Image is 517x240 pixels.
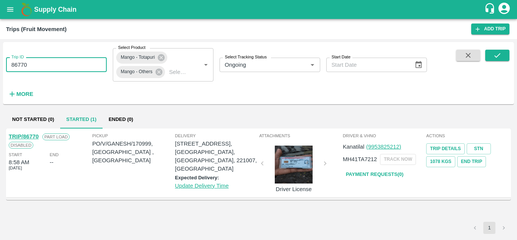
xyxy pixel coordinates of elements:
button: open drawer [2,1,19,18]
p: MH41TA7212 [343,155,377,163]
p: [STREET_ADDRESS], [GEOGRAPHIC_DATA], [GEOGRAPHIC_DATA], 221007, [GEOGRAPHIC_DATA] [175,140,258,173]
button: page 1 [483,222,495,234]
div: Trips (Fruit Movement) [6,24,67,34]
input: Start Date [326,58,409,72]
div: Mango - Others [116,66,165,78]
a: Payment Requests(0) [343,168,406,181]
span: Actions [426,132,508,139]
input: Select Tracking Status [222,60,296,70]
a: TRIP/86770 [9,133,39,140]
p: Driver License [265,185,322,193]
div: 8:58 AM [9,158,29,166]
span: Part Load [42,133,70,140]
span: End [50,151,59,158]
b: Supply Chain [34,6,76,13]
nav: pagination navigation [468,222,511,234]
input: Select Product [166,67,189,77]
span: Attachments [259,132,341,139]
div: customer-support [484,3,497,16]
div: account of current user [497,2,511,17]
button: 1078 Kgs [426,156,455,167]
img: logo [19,2,34,17]
button: Open [307,60,317,70]
span: Mango - Others [116,68,157,76]
button: More [6,88,35,100]
span: Driver & VHNo [343,132,425,139]
a: STN [467,143,491,154]
a: Update Delivery Time [175,183,229,189]
button: Not Started (0) [6,110,60,129]
p: PO/V/GANESH/170999, [GEOGRAPHIC_DATA] , [GEOGRAPHIC_DATA] [92,140,175,165]
a: Trip Details [426,143,464,154]
div: Mango - Totapuri [116,52,167,64]
span: Disabled [9,142,33,149]
label: Select Product [118,45,145,51]
strong: More [16,91,33,97]
a: Add Trip [471,24,509,35]
div: -- [50,158,53,166]
input: Enter Trip ID [6,58,107,72]
label: Trip ID [11,54,24,60]
a: Supply Chain [34,4,484,15]
button: Choose date [411,58,426,72]
label: Select Tracking Status [225,54,267,60]
button: Ended (0) [103,110,139,129]
label: Start Date [332,54,350,60]
span: Start [9,151,22,158]
span: Mango - Totapuri [116,53,159,61]
span: Kanatilal [343,144,364,150]
button: Tracking Url [457,156,486,167]
button: Open [201,60,211,70]
span: Pickup [92,132,175,139]
a: (9953825212) [366,144,401,150]
span: [DATE] [9,165,22,171]
label: Expected Delivery: [175,175,219,180]
button: Started (1) [60,110,103,129]
span: Delivery [175,132,258,139]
